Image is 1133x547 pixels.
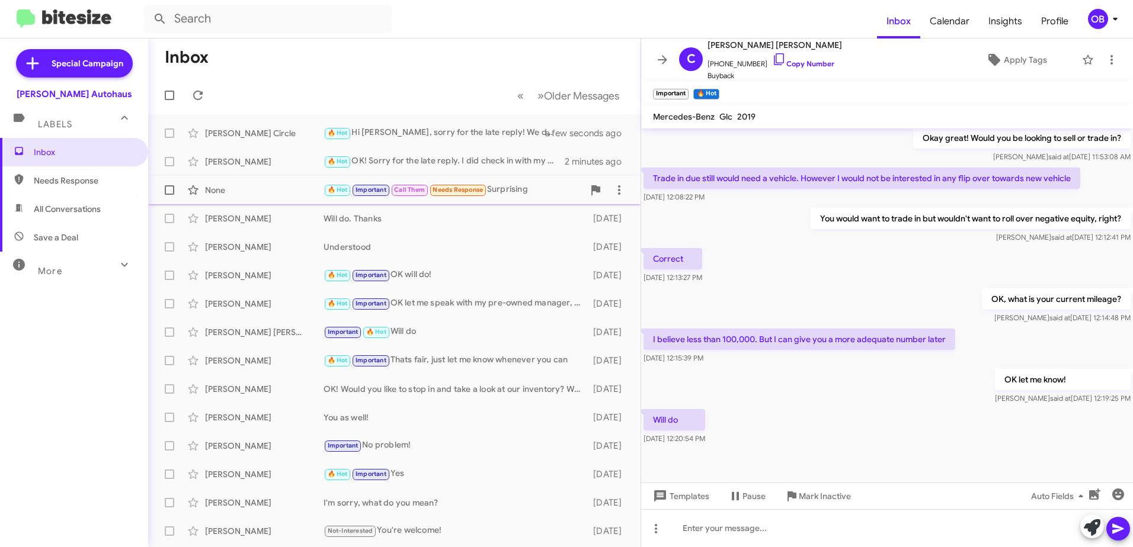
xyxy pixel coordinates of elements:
[995,369,1131,390] p: OK let me know!
[644,248,702,269] p: Correct
[641,485,719,507] button: Templates
[993,152,1131,161] span: [PERSON_NAME] [DATE] 11:53:08 AM
[742,485,766,507] span: Pause
[356,356,386,364] span: Important
[324,353,588,367] div: Thats fair, just let me know whenever you can
[205,156,324,168] div: [PERSON_NAME]
[644,168,1080,189] p: Trade in due still would need a vehicle. However I would not be interested in any flip over towar...
[719,111,732,122] span: Glc
[588,213,631,224] div: [DATE]
[324,411,588,423] div: You as well!
[653,89,689,99] small: Important
[433,186,483,194] span: Needs Response
[565,156,631,168] div: 2 minutes ago
[38,119,72,130] span: Labels
[982,288,1131,310] p: OK, what is your current mileage?
[205,383,324,395] div: [PERSON_NAME]
[324,155,565,168] div: OK! Sorry for the late reply. I did check in with my pre-owned manager and while we would be inte...
[1004,49,1047,70] span: Apply Tags
[328,442,359,449] span: Important
[205,411,324,423] div: [PERSON_NAME]
[537,88,544,103] span: »
[324,497,588,509] div: I'm sorry, what do you mean?
[143,5,392,33] input: Search
[995,394,1131,403] span: [PERSON_NAME] [DATE] 12:19:25 PM
[324,183,584,197] div: Surprising
[644,434,705,443] span: [DATE] 12:20:54 PM
[205,241,324,253] div: [PERSON_NAME]
[205,127,324,139] div: [PERSON_NAME] Circle
[1078,9,1120,29] button: OB
[772,59,834,68] a: Copy Number
[17,88,132,100] div: [PERSON_NAME] Autohaus
[920,4,979,38] a: Calendar
[588,355,631,366] div: [DATE]
[328,470,348,478] span: 🔥 Hot
[205,525,324,537] div: [PERSON_NAME]
[979,4,1032,38] a: Insights
[560,127,631,139] div: a few seconds ago
[693,89,719,99] small: 🔥 Hot
[324,439,588,452] div: No problem!
[708,38,842,52] span: [PERSON_NAME] [PERSON_NAME]
[205,184,324,196] div: None
[651,485,709,507] span: Templates
[328,356,348,364] span: 🔥 Hot
[324,383,588,395] div: OK! Would you like to stop in and take a look at our inventory? We have both new and pre-owned ri...
[653,111,715,122] span: Mercedes-Benz
[205,213,324,224] div: [PERSON_NAME]
[811,208,1131,229] p: You would want to trade in but wouldn't want to roll over negative equity, right?
[38,266,62,276] span: More
[737,111,756,122] span: 2019
[356,470,386,478] span: Important
[205,269,324,281] div: [PERSON_NAME]
[588,468,631,480] div: [DATE]
[324,126,560,140] div: Hi [PERSON_NAME], sorry for the late reply! We do have a 2022 Q7 as well as a few CPO 2025 Q7s. W...
[328,129,348,137] span: 🔥 Hot
[356,300,386,307] span: Important
[328,527,373,535] span: Not-Interested
[328,157,348,165] span: 🔥 Hot
[544,89,619,102] span: Older Messages
[510,83,531,108] button: Previous
[775,485,860,507] button: Mark Inactive
[994,313,1131,322] span: [PERSON_NAME] [DATE] 12:14:48 PM
[324,467,588,481] div: Yes
[996,233,1131,242] span: [PERSON_NAME] [DATE] 12:12:41 PM
[1088,9,1108,29] div: OB
[644,409,705,430] p: Will do
[205,497,324,509] div: [PERSON_NAME]
[530,83,626,108] button: Next
[205,298,324,310] div: [PERSON_NAME]
[34,175,135,186] span: Needs Response
[366,328,386,336] span: 🔥 Hot
[356,271,386,279] span: Important
[1032,4,1078,38] a: Profile
[324,297,588,310] div: OK let me speak with my pre-owned manager, I will let you know
[588,525,631,537] div: [DATE]
[324,241,588,253] div: Understood
[588,497,631,509] div: [DATE]
[356,186,386,194] span: Important
[328,300,348,307] span: 🔥 Hot
[956,49,1076,70] button: Apply Tags
[913,127,1131,149] p: Okay great! Would you be looking to sell or trade in?
[1049,313,1070,322] span: said at
[511,83,626,108] nav: Page navigation example
[687,50,696,69] span: C
[328,271,348,279] span: 🔥 Hot
[16,49,133,78] a: Special Campaign
[324,213,588,224] div: Will do. Thanks
[588,241,631,253] div: [DATE]
[708,70,842,82] span: Buyback
[877,4,920,38] a: Inbox
[205,468,324,480] div: [PERSON_NAME]
[588,326,631,338] div: [DATE]
[34,146,135,158] span: Inbox
[328,328,359,336] span: Important
[205,326,324,338] div: [PERSON_NAME] [PERSON_NAME]
[328,186,348,194] span: 🔥 Hot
